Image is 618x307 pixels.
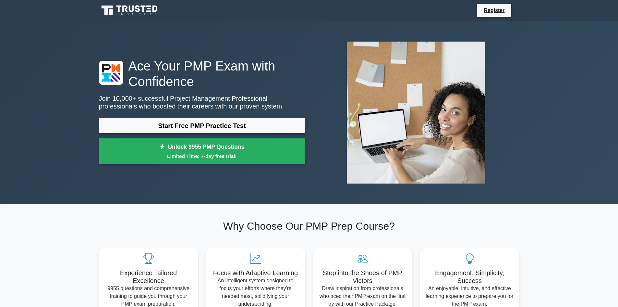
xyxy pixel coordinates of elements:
[99,95,305,110] p: Join 10,000+ successful Project Management Professional professionals who boosted their careers w...
[211,269,300,277] h5: Focus with Adaptive Learning
[480,6,508,14] a: Register
[318,269,407,285] h5: Step into the Shoes of PMP Victors
[425,269,514,285] h5: Engagement, Simplicity, Success
[99,220,519,232] h2: Why Choose Our PMP Prep Course?
[99,118,305,134] a: Start Free PMP Practice Test
[99,138,305,164] a: Unlock 9955 PMP QuestionsLimited Time: 7-day free trial!
[107,152,297,160] small: Limited Time: 7-day free trial!
[99,58,305,89] h1: Ace Your PMP Exam with Confidence
[104,269,193,285] h5: Experience Tailored Excellence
